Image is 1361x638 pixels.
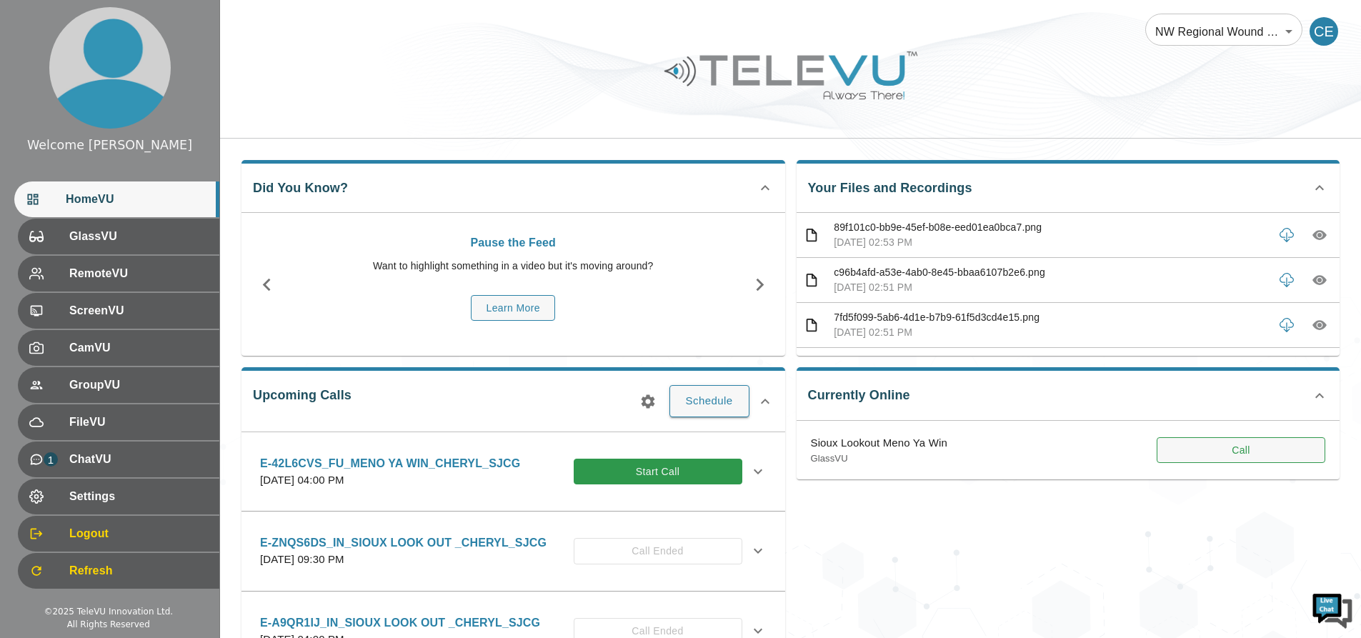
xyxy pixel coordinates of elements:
span: GlassVU [69,228,208,245]
p: Want to highlight something in a video but it's moving around? [299,259,727,274]
button: Call [1157,437,1325,464]
span: Refresh [69,562,208,579]
img: profile.png [49,7,171,129]
span: CamVU [69,339,208,357]
p: 4a19de6c-1be9-4fb6-bfc2-bcf2f93a80ae.png [834,355,1267,370]
span: Settings [69,488,208,505]
p: [DATE] 02:53 PM [834,235,1267,250]
span: ChatVU [69,451,208,468]
button: Start Call [574,459,742,485]
img: Logo [662,46,919,105]
div: CamVU [18,330,219,366]
div: 1ChatVU [18,442,219,477]
p: [DATE] 02:51 PM [834,280,1267,295]
p: Pause the Feed [299,234,727,251]
div: GlassVU [18,219,219,254]
div: Settings [18,479,219,514]
span: FileVU [69,414,208,431]
div: CE [1310,17,1338,46]
p: [DATE] 02:51 PM [834,325,1267,340]
div: RemoteVU [18,256,219,291]
p: Sioux Lookout Meno Ya Win [811,435,947,452]
span: HomeVU [66,191,208,208]
p: c96b4afd-a53e-4ab0-8e45-bbaa6107b2e6.png [834,265,1267,280]
p: 7fd5f099-5ab6-4d1e-b7b9-61f5d3cd4e15.png [834,310,1267,325]
p: GlassVU [811,452,947,466]
button: Schedule [669,385,749,417]
p: 89f101c0-bb9e-45ef-b08e-eed01ea0bca7.png [834,220,1267,235]
p: E-A9QR1IJ_IN_SIOUX LOOK OUT _CHERYL_SJCG [260,614,540,632]
div: ScreenVU [18,293,219,329]
button: Learn More [471,295,555,322]
p: [DATE] 09:30 PM [260,552,547,568]
img: Chat Widget [1311,588,1354,631]
p: E-ZNQS6DS_IN_SIOUX LOOK OUT _CHERYL_SJCG [260,534,547,552]
div: E-ZNQS6DS_IN_SIOUX LOOK OUT _CHERYL_SJCG[DATE] 09:30 PMCall Ended [249,526,778,577]
div: NW Regional Wound Care [1145,11,1302,51]
p: [DATE] 04:00 PM [260,472,520,489]
div: GroupVU [18,367,219,403]
p: 1 [44,452,58,467]
span: GroupVU [69,377,208,394]
div: E-42L6CVS_FU_MENO YA WIN_CHERYL_SJCG[DATE] 04:00 PMStart Call [249,447,778,497]
div: HomeVU [14,181,219,217]
span: RemoteVU [69,265,208,282]
div: Refresh [18,553,219,589]
span: Logout [69,525,208,542]
span: ScreenVU [69,302,208,319]
div: Logout [18,516,219,552]
div: FileVU [18,404,219,440]
p: E-42L6CVS_FU_MENO YA WIN_CHERYL_SJCG [260,455,520,472]
div: Welcome [PERSON_NAME] [27,136,192,154]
